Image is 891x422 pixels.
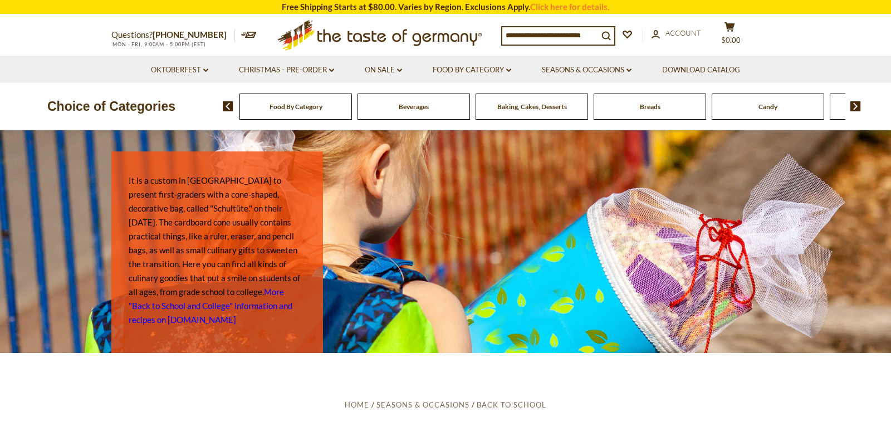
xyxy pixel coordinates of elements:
[345,400,369,409] a: Home
[758,102,777,111] a: Candy
[662,64,740,76] a: Download Catalog
[111,28,235,42] p: Questions?
[151,64,208,76] a: Oktoberfest
[129,174,306,327] p: It is a custom in [GEOGRAPHIC_DATA] to present first-graders with a cone-shaped, decorative bag, ...
[433,64,511,76] a: Food By Category
[153,30,227,40] a: [PHONE_NUMBER]
[111,41,206,47] span: MON - FRI, 9:00AM - 5:00PM (EST)
[542,64,631,76] a: Seasons & Occasions
[376,400,469,409] a: Seasons & Occasions
[721,36,741,45] span: $0.00
[365,64,402,76] a: On Sale
[713,22,746,50] button: $0.00
[530,2,609,12] a: Click here for details.
[129,287,292,325] a: More "Back to School and College" information and recipes on [DOMAIN_NAME]
[223,101,233,111] img: previous arrow
[652,27,701,40] a: Account
[665,28,701,37] span: Account
[640,102,660,111] a: Breads
[477,400,546,409] a: Back to School
[239,64,334,76] a: Christmas - PRE-ORDER
[850,101,861,111] img: next arrow
[270,102,322,111] a: Food By Category
[399,102,429,111] a: Beverages
[497,102,567,111] a: Baking, Cakes, Desserts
